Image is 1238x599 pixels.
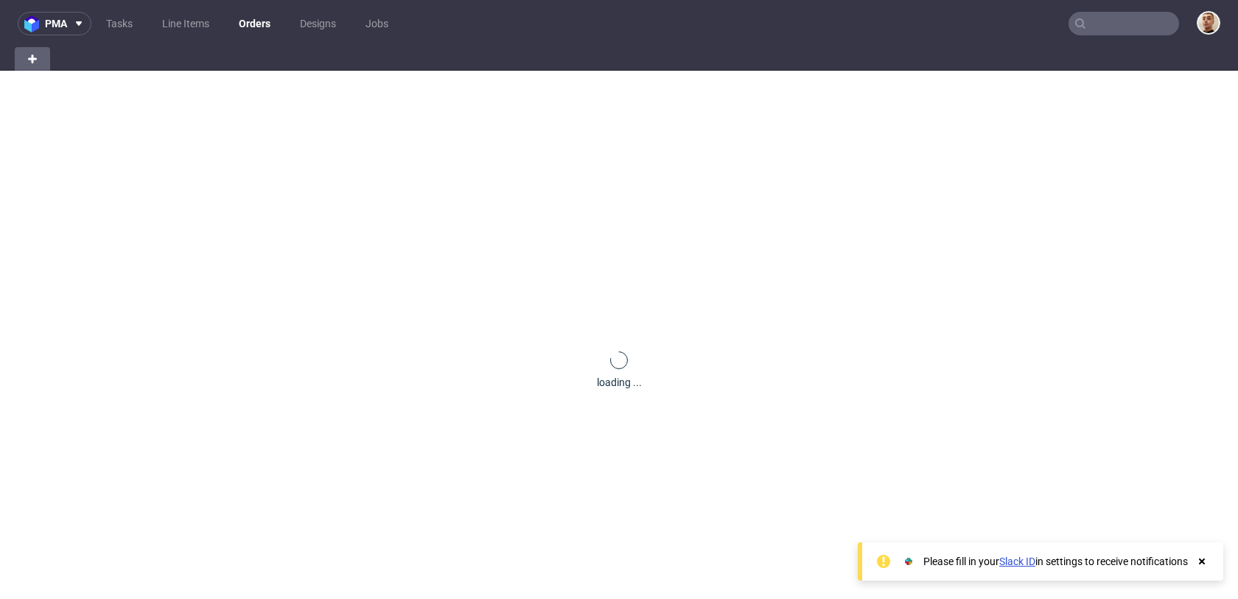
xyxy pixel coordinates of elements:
[153,12,218,35] a: Line Items
[1198,13,1219,33] img: Bartłomiej Leśniczuk
[999,556,1035,567] a: Slack ID
[291,12,345,35] a: Designs
[357,12,397,35] a: Jobs
[230,12,279,35] a: Orders
[18,12,91,35] button: pma
[97,12,141,35] a: Tasks
[45,18,67,29] span: pma
[901,554,916,569] img: Slack
[24,15,45,32] img: logo
[923,554,1188,569] div: Please fill in your in settings to receive notifications
[597,375,642,390] div: loading ...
